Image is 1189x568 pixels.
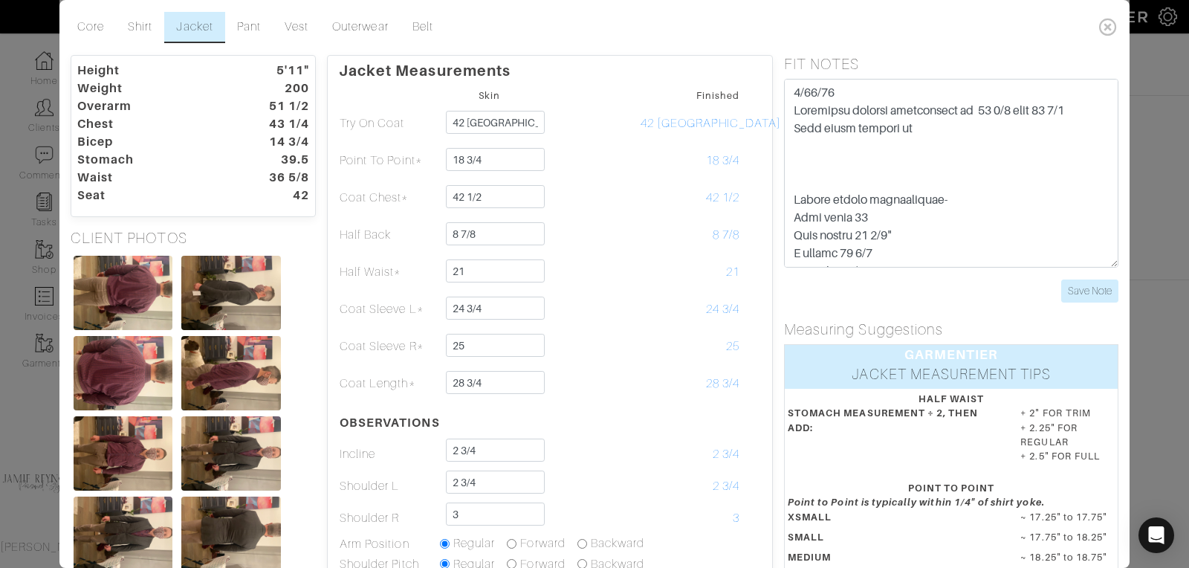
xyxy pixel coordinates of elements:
td: Try On Coat [339,105,439,142]
label: Backward [591,535,644,552]
td: Shoulder L [339,470,439,502]
td: Coat Sleeve R* [339,328,439,365]
dt: XSMALL [777,510,1009,530]
dt: Waist [66,169,236,187]
a: Jacket [164,12,224,43]
td: Coat Sleeve L* [339,291,439,328]
span: 42 [GEOGRAPHIC_DATA] [641,117,781,130]
td: Incline [339,438,439,470]
dt: 42 [236,187,320,204]
a: Vest [273,12,320,43]
dt: 5'11" [236,62,320,80]
dt: Seat [66,187,236,204]
dt: 43 1/4 [236,115,320,133]
td: Half Back [339,216,439,254]
dd: + 2" FOR TRIM + 2.25" FOR REGULAR + 2.5" FOR FULL [1009,406,1126,463]
img: k4RceinoLghfmseRAhZsh3R5 [181,416,280,491]
em: Point to Point is typically within 1/4" of shirt yoke. [788,497,1045,508]
span: 2 3/4 [713,448,739,461]
span: 24 3/4 [706,303,739,316]
dd: ~ 17.75" to 18.25" [1009,530,1126,544]
span: 28 3/4 [706,377,739,390]
dt: SMALL [777,530,1009,550]
td: Shoulder R [339,502,439,534]
dt: 200 [236,80,320,97]
div: HALF WAIST [788,392,1115,406]
td: Coat Chest* [339,179,439,216]
div: POINT TO POINT [788,481,1115,495]
small: Finished [696,90,739,101]
dt: 51 1/2 [236,97,320,115]
div: Open Intercom Messenger [1138,517,1174,553]
p: Jacket Measurements [339,56,761,80]
img: 9orL8qQjd9qeQsuEEAHNA7XH [74,416,172,491]
a: Shirt [116,12,164,43]
textarea: Loremi dolors ametconsecte- Adip elits 17 Doei tempor 03 6/5" I utlabo 21 1/0 E dolore 76 5/9 Mag... [784,79,1118,268]
dt: Overarm [66,97,236,115]
img: 2YBYeDkvrm2aLJJGeyRCfUZd [74,336,172,410]
td: Arm Position [339,534,439,555]
img: cKydREfUa2oFek2gRj7uqdVF [181,336,280,410]
img: HCJ6YNUpA4j9ovi2UFsgSffq [181,256,280,330]
dt: 14 3/4 [236,133,320,151]
dd: ~ 17.25" to 17.75" [1009,510,1126,524]
span: 21 [726,265,739,279]
div: JACKET MEASUREMENT TIPS [785,364,1118,389]
dt: 36 5/8 [236,169,320,187]
dt: Stomach [66,151,236,169]
span: 3 [733,511,739,525]
h5: CLIENT PHOTOS [71,229,316,247]
dt: Chest [66,115,236,133]
dd: ~ 18.25" to 18.75" [1009,550,1126,564]
a: Core [65,12,116,43]
td: Point To Point* [339,142,439,179]
div: GARMENTIER [785,345,1118,364]
span: 2 3/4 [713,480,739,493]
dt: Weight [66,80,236,97]
a: Pant [225,12,273,43]
span: 25 [726,340,739,353]
span: 18 3/4 [706,154,739,167]
dt: 39.5 [236,151,320,169]
td: Coat Length* [339,365,439,402]
th: OBSERVATIONS [339,402,439,438]
input: Save Note [1061,280,1118,303]
a: Outerwear [320,12,400,43]
dt: Bicep [66,133,236,151]
label: Forward [520,535,565,552]
label: Regular [453,535,495,552]
a: Belt [401,12,445,43]
td: Half Waist* [339,254,439,291]
span: 8 7/8 [713,228,739,242]
span: 42 1/2 [706,191,739,204]
dt: STOMACH MEASUREMENT ÷ 2, THEN ADD: [777,406,1009,469]
dt: Height [66,62,236,80]
h5: FIT NOTES [784,55,1118,73]
img: 8DQED1cwCvQVWJogtkhuEGGS [74,256,172,330]
h5: Measuring Suggestions [784,320,1118,338]
small: Skin [479,90,500,101]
